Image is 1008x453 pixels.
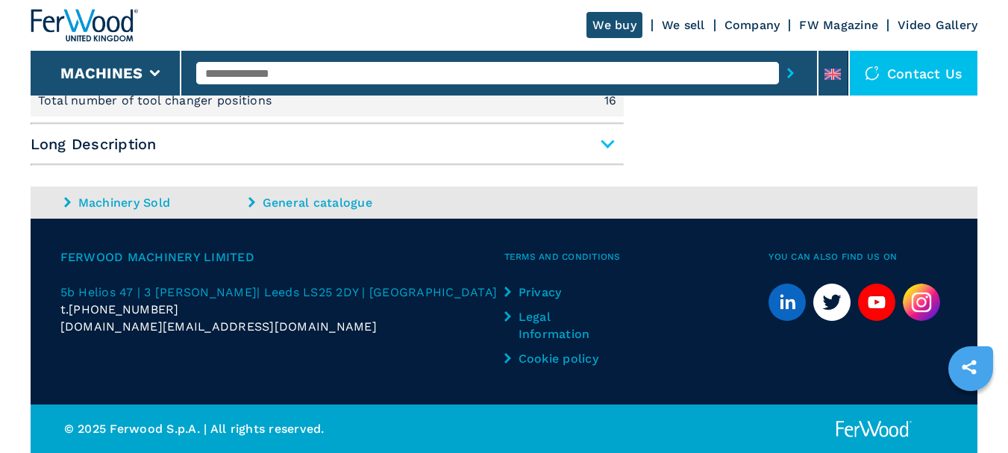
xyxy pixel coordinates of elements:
iframe: Chat [945,386,997,442]
div: Contact us [850,51,978,96]
a: twitter [813,284,851,321]
img: Ferwood [833,419,914,438]
span: 5b Helios 47 | 3 [PERSON_NAME] [60,285,257,299]
a: Video Gallery [898,18,977,32]
a: 5b Helios 47 | 3 [PERSON_NAME]| Leeds LS25 2DY | [GEOGRAPHIC_DATA] [60,284,504,301]
a: linkedin [768,284,806,321]
span: [PHONE_NUMBER] [69,301,179,318]
a: We buy [586,12,642,38]
span: Terms and Conditions [504,249,769,266]
a: We sell [662,18,705,32]
span: [DOMAIN_NAME][EMAIL_ADDRESS][DOMAIN_NAME] [60,318,377,335]
img: Instagram [903,284,940,321]
span: Ferwood Machinery Limited [60,249,504,266]
a: Privacy [504,284,620,301]
span: Long Description [31,131,624,157]
a: FW Magazine [799,18,878,32]
span: You can also find us on [768,249,948,266]
a: youtube [858,284,895,321]
a: Company [724,18,780,32]
button: submit-button [779,56,802,90]
p: © 2025 Ferwood S.p.A. | All rights reserved. [64,420,504,437]
span: | Leeds LS25 2DY | [GEOGRAPHIC_DATA] [257,285,497,299]
img: Contact us [865,66,880,81]
a: Cookie policy [504,350,620,367]
p: Total number of tool changer positions [38,93,276,109]
em: 16 [604,95,617,107]
a: sharethis [951,349,988,386]
button: Machines [60,64,143,82]
img: Ferwood [31,9,138,42]
div: t. [60,301,504,318]
a: General catalogue [248,194,429,211]
a: Machinery Sold [64,194,245,211]
a: Legal Information [504,308,620,343]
